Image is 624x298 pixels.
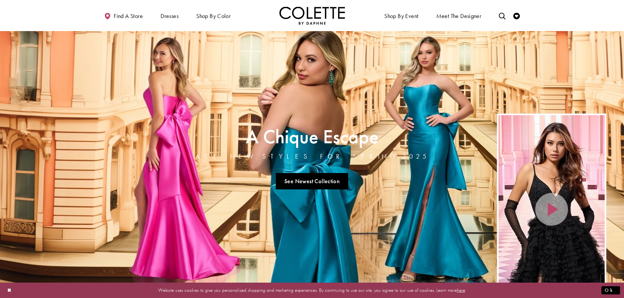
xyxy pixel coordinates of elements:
[47,286,577,295] p: Website uses cookies to give you personalized shopping and marketing experiences. By continuing t...
[4,285,15,296] button: Close Dialog
[601,286,620,294] button: Submit Dialog
[276,173,349,189] a: See Newest Collection A Chique Escape All New Styles For Spring 2025
[457,287,465,293] a: here
[194,170,431,192] ul: Slider Links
